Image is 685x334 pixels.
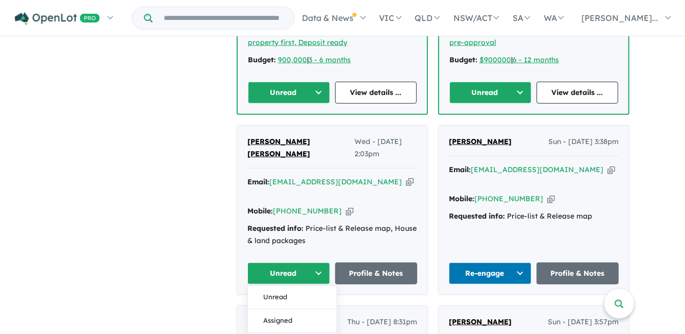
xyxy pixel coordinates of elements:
[449,317,512,326] span: [PERSON_NAME]
[155,7,292,29] input: Try estate name, suburb, builder or developer
[247,137,310,158] span: [PERSON_NAME] [PERSON_NAME]
[273,206,342,216] a: [PHONE_NUMBER]
[449,194,474,203] strong: Mobile:
[247,263,330,284] button: Unread
[449,54,618,66] div: |
[248,54,417,66] div: |
[548,316,619,328] span: Sun - [DATE] 3:57pm
[449,82,531,104] button: Unread
[248,82,330,104] button: Unread
[278,55,307,64] a: 900,000
[548,136,619,148] span: Sun - [DATE] 3:38pm
[309,55,351,64] a: 3 - 6 months
[537,263,619,284] a: Profile & Notes
[474,194,543,203] a: [PHONE_NUMBER]
[449,211,505,221] strong: Requested info:
[406,177,414,187] button: Copy
[335,263,418,284] a: Profile & Notes
[346,206,353,217] button: Copy
[449,55,477,64] strong: Budget:
[15,12,100,25] img: Openlot PRO Logo White
[269,177,402,186] a: [EMAIL_ADDRESS][DOMAIN_NAME]
[471,165,603,174] a: [EMAIL_ADDRESS][DOMAIN_NAME]
[607,164,615,175] button: Copy
[449,165,471,174] strong: Email:
[449,263,531,284] button: Re-engage
[247,223,417,247] div: Price-list & Release map, House & land packages
[449,137,512,146] span: [PERSON_NAME]
[581,13,658,23] span: [PERSON_NAME]...
[247,177,269,186] strong: Email:
[449,136,512,148] a: [PERSON_NAME]
[537,82,619,104] a: View details ...
[248,309,337,332] button: Assigned
[449,210,619,223] div: Price-list & Release map
[247,206,273,216] strong: Mobile:
[547,194,555,204] button: Copy
[248,55,276,64] strong: Budget:
[347,316,417,328] span: Thu - [DATE] 8:31pm
[247,224,303,233] strong: Requested info:
[354,136,417,160] span: Wed - [DATE] 2:03pm
[479,55,511,64] a: $900000
[335,82,417,104] a: View details ...
[247,136,354,160] a: [PERSON_NAME] [PERSON_NAME]
[513,55,559,64] a: 6 - 12 months
[449,316,512,328] a: [PERSON_NAME]
[248,285,337,309] button: Unread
